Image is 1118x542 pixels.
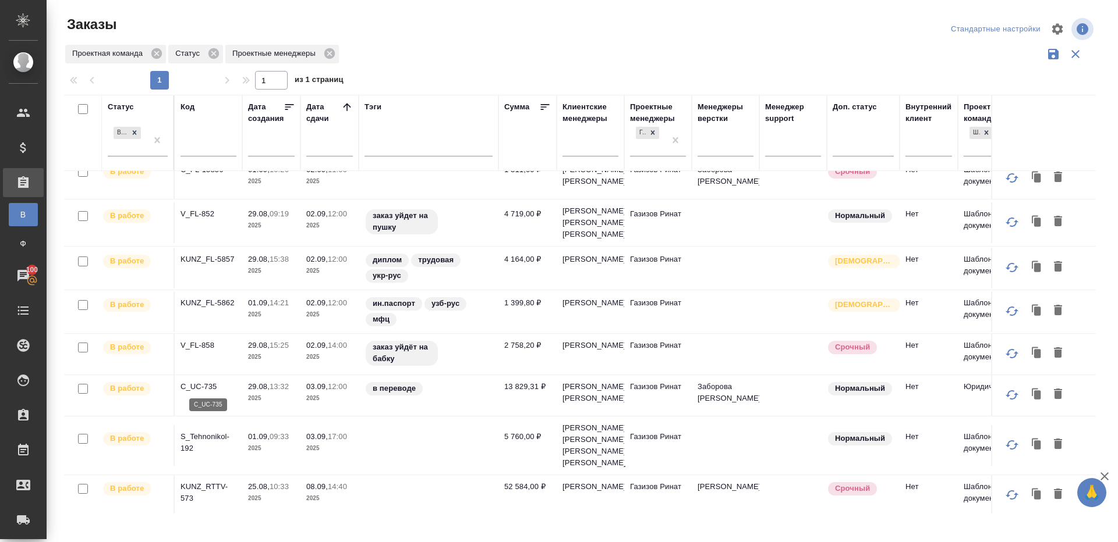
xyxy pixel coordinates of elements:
p: 14:40 [328,482,347,491]
p: 2025 [248,220,295,231]
td: Газизов Ринат [624,425,692,466]
p: [DEMOGRAPHIC_DATA] [835,299,893,311]
div: Клиентские менеджеры [562,101,618,124]
p: Статус [175,48,204,59]
button: Клонировать [1026,300,1048,322]
p: Срочный [835,341,870,353]
div: Выставляется автоматически, если на указанный объем услуг необходимо больше времени в стандартном... [827,340,894,355]
p: В работе [110,299,144,311]
p: V_FL-858 [181,340,236,351]
div: Проектные менеджеры [225,45,339,63]
td: Газизов Ринат [624,291,692,332]
p: В работе [110,341,144,353]
p: 29.08, [248,341,270,350]
p: KUNZ_RTTV-573 [181,481,236,504]
button: Обновить [998,208,1026,236]
p: В работе [110,483,144,494]
div: Шаблонные документы [970,127,980,139]
p: 02.09, [306,165,328,174]
p: 12:00 [328,209,347,218]
td: [PERSON_NAME] [PERSON_NAME] [557,158,624,199]
p: 10:26 [270,165,289,174]
button: Обновить [998,340,1026,368]
p: Заборова [PERSON_NAME] [698,381,753,404]
p: 02.09, [306,209,328,218]
div: Шаблонные документы [968,126,994,140]
span: Посмотреть информацию [1071,18,1096,40]
td: [PERSON_NAME] [557,291,624,332]
p: в переводе [373,383,416,394]
span: 🙏 [1082,480,1102,505]
td: Шаблонные документы [958,158,1025,199]
button: Обновить [998,254,1026,281]
td: Газизов Ринат [624,375,692,416]
td: Шаблонные документы [958,202,1025,243]
p: C_UC-735 [181,381,236,393]
td: 2 758,20 ₽ [498,334,557,375]
p: 08.09, [306,482,328,491]
p: узб-рус [431,298,459,309]
button: Обновить [998,431,1026,459]
p: [PERSON_NAME] [698,481,753,493]
div: В работе [112,126,142,140]
td: 1 399,80 ₽ [498,291,557,332]
div: Сумма [504,101,529,113]
p: 2025 [248,265,295,277]
p: мфц [373,313,390,325]
p: 01.09, [248,298,270,307]
button: Клонировать [1026,434,1048,456]
td: 4 164,00 ₽ [498,248,557,288]
div: в переводе [365,381,493,397]
p: 2025 [306,393,353,404]
span: из 1 страниц [295,73,344,90]
td: [PERSON_NAME] [557,334,624,375]
span: 100 [19,264,45,276]
p: S_Tehnonikol-192 [181,431,236,454]
p: Нормальный [835,210,885,222]
p: KUNZ_FL-5862 [181,297,236,309]
p: 29.08, [248,382,270,391]
p: укр-рус [373,270,401,281]
td: [PERSON_NAME] [PERSON_NAME] [557,375,624,416]
p: 12:00 [328,382,347,391]
button: Удалить [1048,167,1068,189]
p: Нет [905,431,952,443]
button: Клонировать [1026,211,1048,233]
div: Выставляется автоматически для первых 3 заказов нового контактного лица. Особое внимание [827,297,894,313]
div: заказ уйдёт на бабку [365,340,493,367]
button: Обновить [998,481,1026,509]
p: В работе [110,166,144,177]
p: 2025 [306,176,353,187]
td: Шаблонные документы [958,334,1025,375]
p: В работе [110,383,144,394]
p: 09:33 [270,432,289,441]
td: 4 719,00 ₽ [498,202,557,243]
p: 12:00 [328,255,347,263]
div: диплом, трудовая, укр-рус [365,252,493,284]
button: Обновить [998,381,1026,409]
button: Сохранить фильтры [1042,43,1064,65]
div: Выставляется автоматически, если на указанный объем услуг необходимо больше времени в стандартном... [827,164,894,180]
span: Ф [15,238,32,249]
p: 2025 [248,351,295,363]
p: 17:00 [328,432,347,441]
p: заказ уйдёт на бабку [373,341,431,365]
p: 15:25 [270,341,289,350]
button: Удалить [1048,384,1068,406]
p: 2025 [306,443,353,454]
p: трудовая [418,254,454,266]
div: Внутренний клиент [905,101,952,124]
div: Статус по умолчанию для стандартных заказов [827,381,894,397]
p: Нормальный [835,433,885,444]
button: Клонировать [1026,343,1048,365]
p: 01.09, [248,432,270,441]
p: Проектная команда [72,48,147,59]
span: Заказы [64,15,116,34]
button: Удалить [1048,343,1068,365]
td: 1 311,00 ₽ [498,158,557,199]
p: 14:21 [270,298,289,307]
div: Дата создания [248,101,284,124]
p: 10:33 [270,482,289,491]
p: 03.09, [306,432,328,441]
p: диплом [373,254,402,266]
